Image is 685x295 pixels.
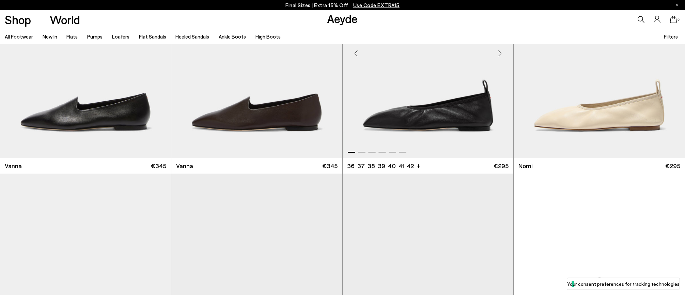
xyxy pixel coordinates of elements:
li: 41 [399,162,404,170]
a: Ankle Boots [219,33,246,40]
span: €345 [322,162,338,170]
a: Flats [66,33,78,40]
a: 36 37 38 39 40 41 42 + €295 [343,158,514,174]
li: 37 [357,162,365,170]
a: High Boots [255,33,281,40]
ul: variant [347,162,412,170]
span: 0 [677,18,680,21]
a: Vanna €345 [171,158,342,174]
li: 40 [388,162,396,170]
label: Your consent preferences for tracking technologies [567,280,680,287]
a: New In [43,33,57,40]
span: Vanna [5,162,22,170]
li: 36 [347,162,355,170]
a: 0 [670,16,677,23]
div: Next slide [489,43,510,64]
a: World [50,14,80,26]
li: 42 [407,162,414,170]
a: Shop [5,14,31,26]
span: Filters [664,33,678,40]
li: 38 [368,162,375,170]
li: 39 [378,162,385,170]
div: Previous slide [346,43,367,64]
a: Flat Sandals [139,33,166,40]
span: Navigate to /collections/ss25-final-sizes [353,2,400,8]
li: + [417,161,420,170]
span: €345 [151,162,166,170]
span: Vanna [176,162,193,170]
span: Nomi [518,162,533,170]
a: Pumps [87,33,103,40]
a: Heeled Sandals [175,33,209,40]
a: All Footwear [5,33,33,40]
a: Loafers [112,33,129,40]
button: Your consent preferences for tracking technologies [567,278,680,290]
span: €295 [494,162,509,170]
p: Final Sizes | Extra 15% Off [285,1,400,10]
span: €295 [665,162,680,170]
a: Aeyde [327,11,358,26]
a: Nomi €295 [514,158,685,174]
